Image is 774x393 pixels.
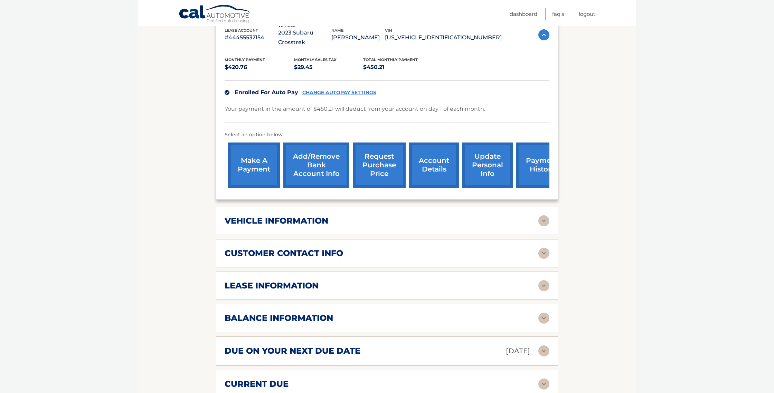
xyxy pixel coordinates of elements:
a: make a payment [228,143,280,188]
img: accordion-rest.svg [538,345,549,356]
img: check.svg [225,90,229,95]
a: CHANGE AUTOPAY SETTINGS [302,90,376,96]
span: Monthly Payment [225,57,265,62]
p: [DATE] [506,345,530,357]
p: [PERSON_NAME] [331,33,385,42]
span: vin [385,28,392,33]
img: accordion-rest.svg [538,313,549,324]
img: accordion-rest.svg [538,215,549,226]
p: 2023 Subaru Crosstrek [278,28,332,47]
span: name [331,28,343,33]
p: $450.21 [363,62,433,72]
img: accordion-rest.svg [538,379,549,390]
a: Logout [579,8,595,20]
img: accordion-rest.svg [538,280,549,291]
span: Monthly sales Tax [294,57,337,62]
h2: current due [225,379,289,389]
img: accordion-active.svg [538,29,549,40]
h2: customer contact info [225,248,343,258]
h2: vehicle information [225,216,328,226]
a: Dashboard [510,8,537,20]
a: account details [409,143,459,188]
a: payment history [516,143,568,188]
p: $420.76 [225,62,294,72]
a: update personal info [462,143,513,188]
a: FAQ's [552,8,564,20]
h2: lease information [225,281,319,291]
a: Cal Automotive [179,4,251,24]
h2: balance information [225,313,333,323]
p: #44455532154 [225,33,278,42]
p: Your payment in the amount of $450.21 will deduct from your account on day 1 of each month. [225,104,485,114]
p: [US_VEHICLE_IDENTIFICATION_NUMBER] [385,33,502,42]
p: Select an option below: [225,131,549,139]
h2: due on your next due date [225,346,360,356]
a: Add/Remove bank account info [283,143,349,188]
img: accordion-rest.svg [538,248,549,259]
span: lease account [225,28,258,33]
span: Total Monthly Payment [363,57,418,62]
p: $29.45 [294,62,364,72]
a: request purchase price [353,143,406,188]
span: Enrolled For Auto Pay [235,89,298,96]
